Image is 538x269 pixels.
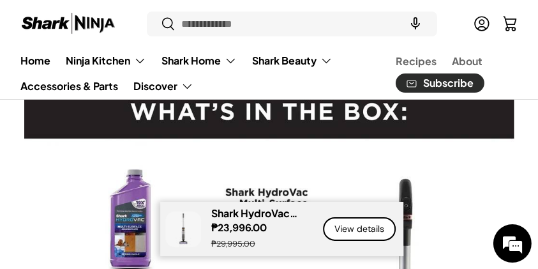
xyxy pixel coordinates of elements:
[154,48,244,73] summary: Shark Home
[396,73,484,93] a: Subscribe
[211,221,270,234] strong: ₱23,996.00
[58,48,154,73] summary: Ninja Kitchen
[20,73,118,98] a: Accessories & Parts
[66,72,214,88] div: Chat with us now
[395,10,436,38] speech-search-button: Search by voice
[396,49,437,73] a: Recipes
[423,79,474,89] span: Subscribe
[452,49,482,73] a: About
[323,217,396,241] a: View details
[20,48,365,99] nav: Primary
[211,207,308,219] p: Shark HydroVac Cordless Wet & Dry Hard Floor Cleaner (WD210PH)
[74,63,176,192] span: We're online!
[244,48,340,73] summary: Shark Beauty
[165,211,201,247] img: shark-hyrdrovac-wet-and-dry-hard-floor-clearner-full-view-sharkninja
[126,73,201,99] summary: Discover
[211,238,255,249] s: ₱29,995.00
[209,6,240,37] div: Minimize live chat window
[20,48,50,73] a: Home
[20,12,116,36] img: Shark Ninja Philippines
[6,154,243,199] textarea: Type your message and hit 'Enter'
[365,48,518,99] nav: Secondary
